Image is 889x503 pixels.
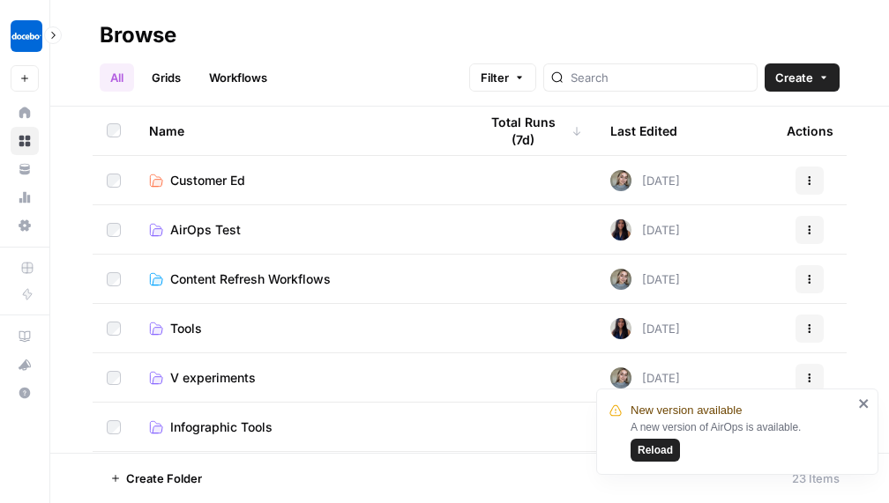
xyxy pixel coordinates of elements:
[170,369,256,387] span: V experiments
[126,470,202,487] span: Create Folder
[765,63,840,92] button: Create
[11,351,38,378] div: What's new?
[149,270,450,288] a: Content Refresh Workflows
[149,172,450,189] a: Customer Ed
[11,183,39,211] a: Usage
[571,69,750,86] input: Search
[149,107,450,155] div: Name
[170,320,202,337] span: Tools
[792,470,840,487] div: 23 Items
[170,172,245,189] span: Customer Ed
[149,221,450,239] a: AirOps Test
[610,269,680,290] div: [DATE]
[631,439,680,462] button: Reload
[610,269,631,290] img: a3m8ukwwqy06crpq9wigr246ip90
[610,219,631,240] img: rox323kbkgutb4wcij4krxobkpon
[610,219,680,240] div: [DATE]
[11,20,42,52] img: Docebo Logo
[11,351,39,379] button: What's new?
[100,464,213,492] button: Create Folder
[481,69,509,86] span: Filter
[610,318,631,339] img: rox323kbkgutb4wcij4krxobkpon
[610,170,680,191] div: [DATE]
[775,69,813,86] span: Create
[198,63,278,92] a: Workflows
[610,318,680,339] div: [DATE]
[170,270,331,288] span: Content Refresh Workflows
[11,322,39,351] a: AirOps Academy
[610,107,677,155] div: Last Edited
[631,419,853,462] div: A new version of AirOps is available.
[11,211,39,240] a: Settings
[170,418,273,436] span: Infographic Tools
[11,99,39,127] a: Home
[11,379,39,407] button: Help + Support
[469,63,536,92] button: Filter
[787,107,833,155] div: Actions
[610,367,631,388] img: a3m8ukwwqy06crpq9wigr246ip90
[478,107,582,155] div: Total Runs (7d)
[610,170,631,191] img: a3m8ukwwqy06crpq9wigr246ip90
[631,402,742,419] span: New version available
[11,127,39,155] a: Browse
[100,63,134,92] a: All
[149,320,450,337] a: Tools
[11,155,39,183] a: Your Data
[141,63,191,92] a: Grids
[638,442,673,458] span: Reload
[858,396,870,411] button: close
[149,369,450,387] a: V experiments
[149,418,450,436] a: Infographic Tools
[170,221,241,239] span: AirOps Test
[100,21,176,49] div: Browse
[610,367,680,388] div: [DATE]
[11,14,39,58] button: Workspace: Docebo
